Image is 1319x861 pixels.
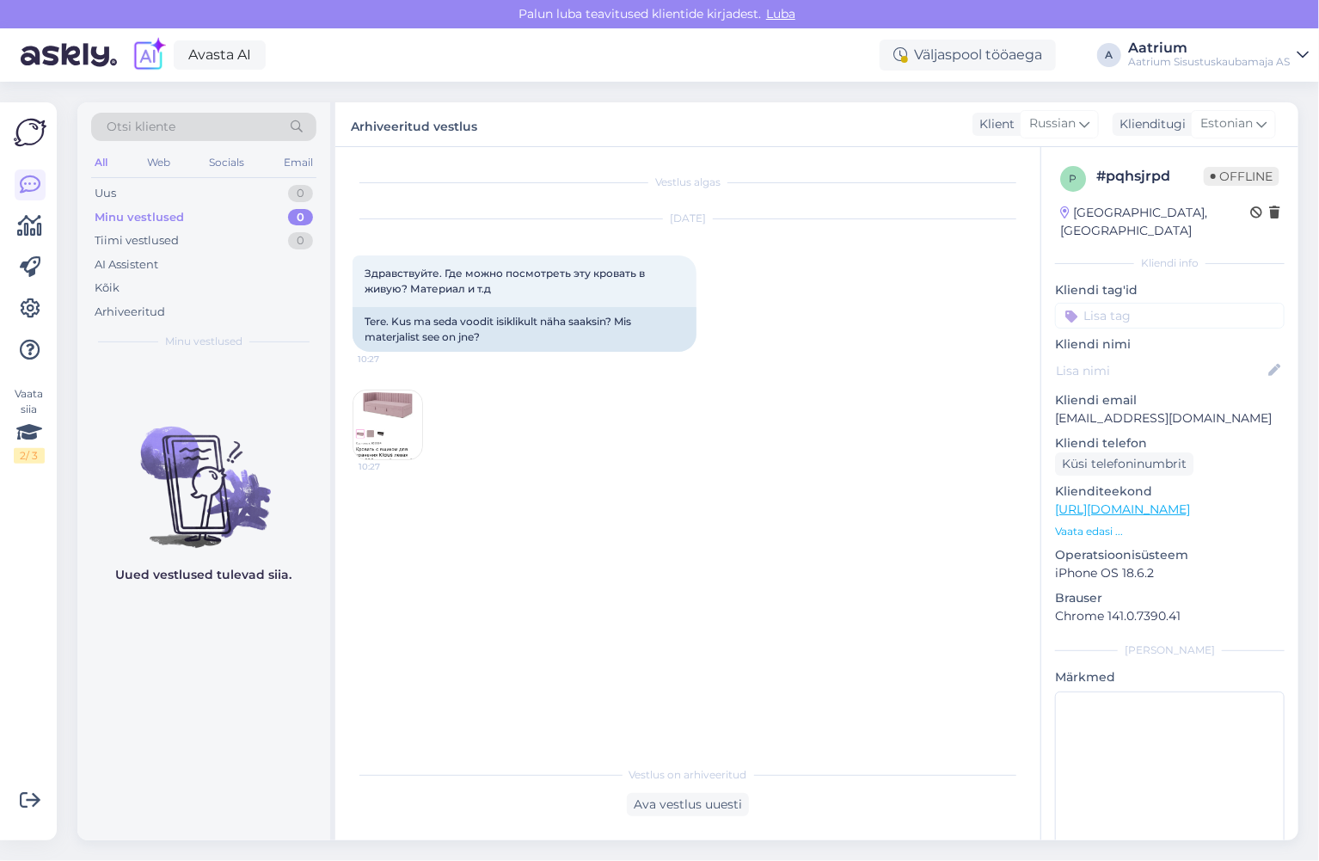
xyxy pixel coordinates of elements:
[353,307,696,352] div: Tere. Kus ma seda voodit isiklikult näha saaksin? Mis materjalist see on jne?
[627,793,749,816] div: Ava vestlus uuesti
[1055,335,1285,354] p: Kliendi nimi
[351,113,477,136] label: Arhiveeritud vestlus
[116,566,292,584] p: Uued vestlused tulevad siia.
[280,151,316,174] div: Email
[880,40,1056,71] div: Väljaspool tööaega
[1055,546,1285,564] p: Operatsioonisüsteem
[131,37,167,73] img: explore-ai
[1128,55,1290,69] div: Aatrium Sisustuskaubamaja AS
[1070,172,1077,185] span: p
[1055,643,1285,658] div: [PERSON_NAME]
[353,211,1023,226] div: [DATE]
[761,6,801,22] span: Luba
[165,334,242,349] span: Minu vestlused
[95,209,184,226] div: Minu vestlused
[1055,434,1285,452] p: Kliendi telefon
[95,232,179,249] div: Tiimi vestlused
[95,256,158,274] div: AI Assistent
[144,151,174,174] div: Web
[77,396,330,550] img: No chats
[365,267,647,295] span: Здравствуйте. Где можно посмотреть эту кровать в живую? Материал и т.д
[1204,167,1279,186] span: Offline
[95,280,120,297] div: Kõik
[1055,409,1285,427] p: [EMAIL_ADDRESS][DOMAIN_NAME]
[1055,303,1285,329] input: Lisa tag
[288,185,313,202] div: 0
[1055,564,1285,582] p: iPhone OS 18.6.2
[1055,281,1285,299] p: Kliendi tag'id
[206,151,248,174] div: Socials
[288,209,313,226] div: 0
[174,40,266,70] a: Avasta AI
[14,116,46,149] img: Askly Logo
[1055,452,1193,476] div: Küsi telefoninumbrit
[1097,43,1121,67] div: A
[353,391,422,459] img: Attachment
[14,448,45,464] div: 2 / 3
[1055,668,1285,686] p: Märkmed
[1055,589,1285,607] p: Brauser
[1055,524,1285,539] p: Vaata edasi ...
[1055,501,1190,517] a: [URL][DOMAIN_NAME]
[1113,115,1186,133] div: Klienditugi
[288,232,313,249] div: 0
[1128,41,1290,55] div: Aatrium
[1128,41,1309,69] a: AatriumAatrium Sisustuskaubamaja AS
[353,175,1023,190] div: Vestlus algas
[1056,361,1265,380] input: Lisa nimi
[95,185,116,202] div: Uus
[95,304,165,321] div: Arhiveeritud
[1055,255,1285,271] div: Kliendi info
[1200,114,1253,133] span: Estonian
[358,353,422,366] span: 10:27
[107,118,175,136] span: Otsi kliente
[91,151,111,174] div: All
[359,460,423,473] span: 10:27
[1055,607,1285,625] p: Chrome 141.0.7390.41
[629,767,747,783] span: Vestlus on arhiveeritud
[1055,391,1285,409] p: Kliendi email
[1096,166,1204,187] div: # pqhsjrpd
[972,115,1015,133] div: Klient
[1055,483,1285,501] p: Klienditeekond
[14,386,45,464] div: Vaata siia
[1029,114,1076,133] span: Russian
[1060,204,1250,240] div: [GEOGRAPHIC_DATA], [GEOGRAPHIC_DATA]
